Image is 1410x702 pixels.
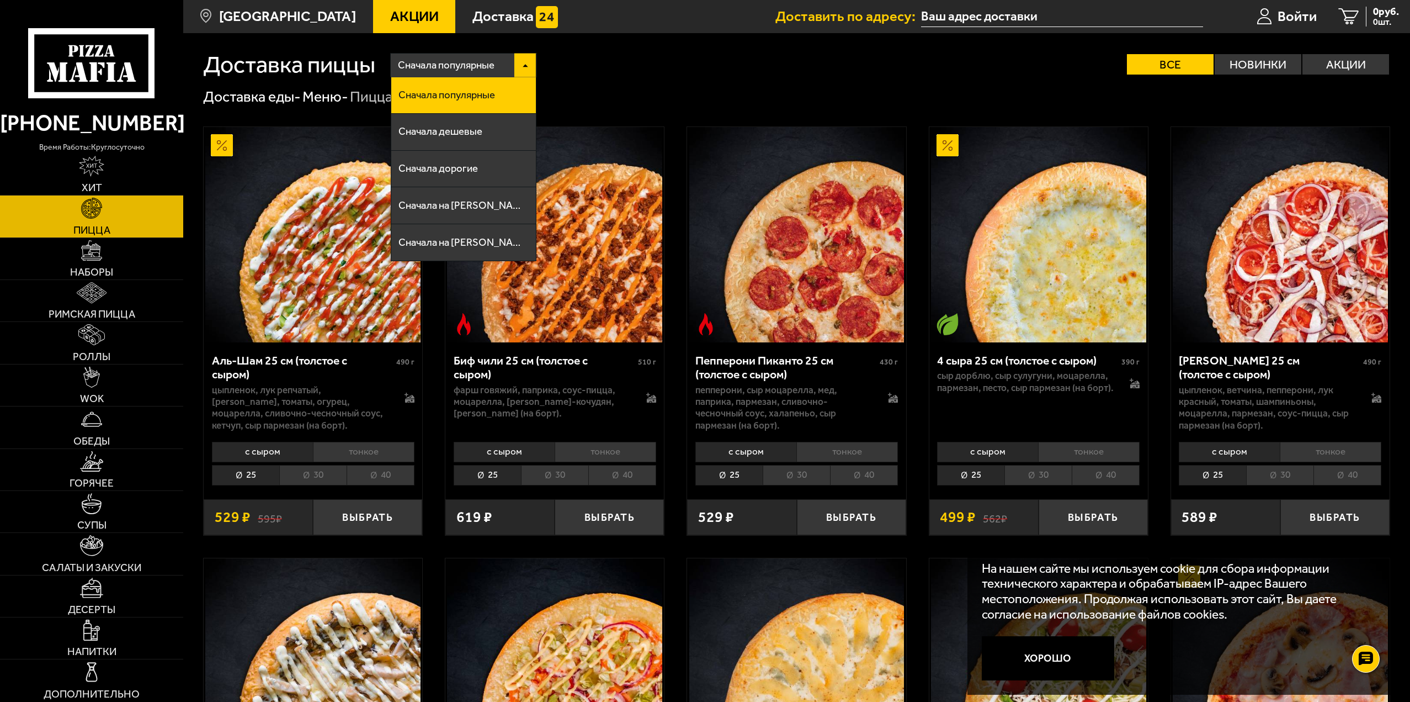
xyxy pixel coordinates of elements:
[689,127,904,342] img: Пепперони Пиканто 25 см (толстое с сыром)
[1039,499,1148,535] button: Выбрать
[211,134,233,156] img: Акционный
[937,353,1119,368] div: 4 сыра 25 см (толстое с сыром)
[70,267,113,277] span: Наборы
[42,562,141,573] span: Салаты и закуски
[73,351,110,362] span: Роллы
[454,353,635,382] div: Биф чили 25 см (толстое с сыром)
[687,127,906,342] a: Острое блюдоПепперони Пиканто 25 см (толстое с сыром)
[454,442,555,462] li: с сыром
[982,561,1369,622] p: На нашем сайте мы используем cookie для сбора информации технического характера и обрабатываем IP...
[1173,127,1388,342] img: Петровская 25 см (толстое с сыром)
[1246,465,1313,485] li: 30
[205,127,421,342] img: Аль-Шам 25 см (толстое с сыром)
[398,200,529,211] span: Сначала на [PERSON_NAME]
[350,87,392,107] div: Пицца
[347,465,414,485] li: 40
[212,442,313,462] li: с сыром
[73,225,110,235] span: Пицца
[44,689,140,699] span: Дополнительно
[830,465,898,485] li: 40
[1373,18,1399,27] span: 0 шт.
[1280,442,1381,462] li: тонкое
[77,520,107,530] span: Супы
[80,393,104,404] span: WOK
[1121,357,1140,367] span: 390 г
[313,442,414,462] li: тонкое
[203,88,301,105] a: Доставка еды-
[204,127,422,342] a: АкционныйАль-Шам 25 см (толстое с сыром)
[1280,499,1390,535] button: Выбрать
[258,510,282,525] s: 595 ₽
[453,313,475,335] img: Острое блюдо
[212,465,279,485] li: 25
[1127,54,1214,75] label: Все
[1215,54,1301,75] label: Новинки
[445,127,664,342] a: Острое блюдоБиф чили 25 см (толстое с сыром)
[1363,357,1381,367] span: 490 г
[82,182,102,193] span: Хит
[398,51,494,80] span: Сначала популярные
[302,88,348,105] a: Меню-
[1302,54,1389,75] label: Акции
[1179,384,1356,431] p: цыпленок, ветчина, пепперони, лук красный, томаты, шампиньоны, моцарелла, пармезан, соус-пицца, с...
[695,353,877,382] div: Пепперони Пиканто 25 см (толстое с сыром)
[313,499,422,535] button: Выбрать
[398,90,495,101] span: Сначала популярные
[1179,442,1280,462] li: с сыром
[1179,465,1246,485] li: 25
[695,313,717,335] img: Острое блюдо
[937,370,1115,394] p: сыр дорблю, сыр сулугуни, моцарелла, пармезан, песто, сыр пармезан (на борт).
[1313,465,1381,485] li: 40
[212,353,393,382] div: Аль-Шам 25 см (толстое с сыром)
[929,127,1148,342] a: АкционныйВегетарианское блюдо4 сыра 25 см (толстое с сыром)
[1072,465,1140,485] li: 40
[279,465,347,485] li: 30
[219,9,356,24] span: [GEOGRAPHIC_DATA]
[695,442,796,462] li: с сыром
[203,53,375,77] h1: Доставка пиццы
[212,384,390,431] p: цыпленок, лук репчатый, [PERSON_NAME], томаты, огурец, моцарелла, сливочно-чесночный соус, кетчуп...
[215,510,251,525] span: 529 ₽
[931,127,1146,342] img: 4 сыра 25 см (толстое с сыром)
[921,7,1203,27] input: Ваш адрес доставки
[880,357,898,367] span: 430 г
[398,163,478,174] span: Сначала дорогие
[940,510,976,525] span: 499 ₽
[638,357,656,367] span: 510 г
[396,357,414,367] span: 490 г
[937,465,1004,485] li: 25
[472,9,534,24] span: Доставка
[763,465,830,485] li: 30
[70,478,114,488] span: Горячее
[1038,442,1140,462] li: тонкое
[775,9,921,24] span: Доставить по адресу:
[536,6,558,28] img: 15daf4d41897b9f0e9f617042186c801.svg
[454,384,631,420] p: фарш говяжий, паприка, соус-пицца, моцарелла, [PERSON_NAME]-кочудян, [PERSON_NAME] (на борт).
[67,646,116,657] span: Напитки
[390,9,439,24] span: Акции
[456,510,492,525] span: 619 ₽
[937,134,959,156] img: Акционный
[695,384,873,431] p: пепперони, сыр Моцарелла, мед, паприка, пармезан, сливочно-чесночный соус, халапеньо, сыр пармеза...
[797,499,906,535] button: Выбрать
[1171,127,1390,342] a: Петровская 25 см (толстое с сыром)
[1179,353,1360,382] div: [PERSON_NAME] 25 см (толстое с сыром)
[1004,465,1072,485] li: 30
[447,127,662,342] img: Биф чили 25 см (толстое с сыром)
[68,604,115,615] span: Десерты
[521,465,588,485] li: 30
[73,436,110,446] span: Обеды
[698,510,734,525] span: 529 ₽
[937,313,959,335] img: Вегетарианское блюдо
[695,465,763,485] li: 25
[398,237,529,248] span: Сначала на [PERSON_NAME]
[588,465,656,485] li: 40
[555,499,664,535] button: Выбрать
[796,442,898,462] li: тонкое
[1373,7,1399,17] span: 0 руб.
[1182,510,1217,525] span: 589 ₽
[983,510,1007,525] s: 562 ₽
[49,309,135,319] span: Римская пицца
[454,465,521,485] li: 25
[982,636,1114,680] button: Хорошо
